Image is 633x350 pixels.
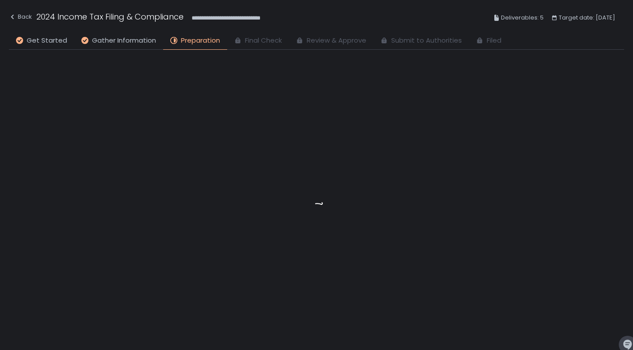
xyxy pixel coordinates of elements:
button: Back [9,11,32,25]
span: Preparation [181,36,220,46]
span: Review & Approve [307,36,366,46]
span: Gather Information [92,36,156,46]
span: Deliverables: 5 [501,12,544,23]
span: Get Started [27,36,67,46]
span: Filed [487,36,501,46]
span: Final Check [245,36,282,46]
div: Back [9,12,32,22]
h1: 2024 Income Tax Filing & Compliance [36,11,184,23]
span: Submit to Authorities [391,36,462,46]
span: Target date: [DATE] [559,12,615,23]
